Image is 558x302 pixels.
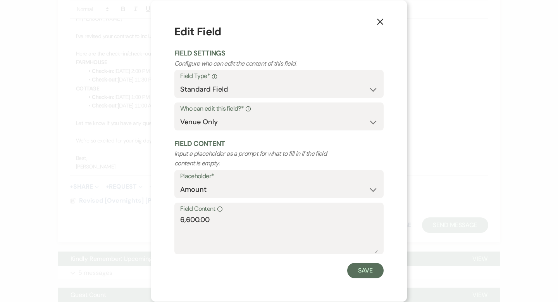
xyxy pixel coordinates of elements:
h2: Field Settings [174,49,384,58]
textarea: 6,600.00 [180,215,378,253]
label: Placeholder* [180,171,378,182]
p: Configure who can edit the content of this field. [174,59,342,69]
h2: Field Content [174,139,384,149]
h1: Edit Field [174,24,384,40]
label: Who can edit this field?* [180,103,378,115]
label: Field Content [180,203,378,215]
p: Input a placeholder as a prompt for what to fill in if the field content is empty. [174,149,342,168]
label: Field Type* [180,71,378,82]
button: Save [347,263,384,278]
